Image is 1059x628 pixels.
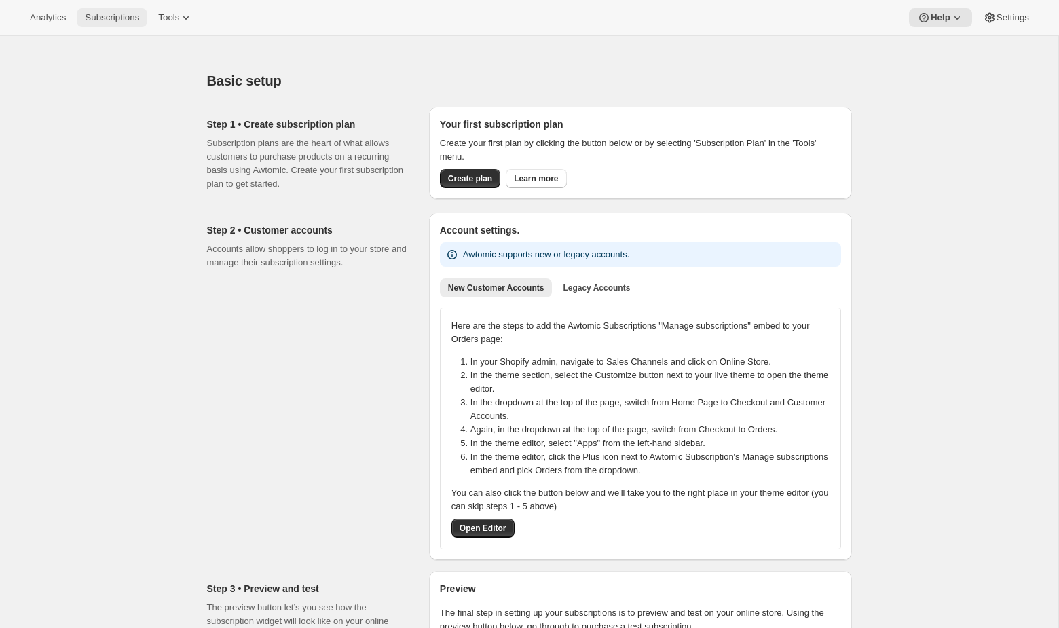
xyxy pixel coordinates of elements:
span: Basic setup [207,73,282,88]
button: Tools [150,8,201,27]
button: Open Editor [451,519,515,538]
span: Open Editor [460,523,506,534]
button: Legacy Accounts [555,278,638,297]
button: Subscriptions [77,8,147,27]
span: Help [931,12,950,23]
li: In the theme editor, click the Plus icon next to Awtomic Subscription's Manage subscriptions embe... [470,450,838,477]
a: Learn more [506,169,566,188]
h2: Preview [440,582,841,595]
button: New Customer Accounts [440,278,553,297]
span: Settings [997,12,1029,23]
p: You can also click the button below and we'll take you to the right place in your theme editor (y... [451,486,830,513]
button: Analytics [22,8,74,27]
h2: Step 1 • Create subscription plan [207,117,407,131]
li: In the theme editor, select "Apps" from the left-hand sidebar. [470,437,838,450]
li: Again, in the dropdown at the top of the page, switch from Checkout to Orders. [470,423,838,437]
p: Subscription plans are the heart of what allows customers to purchase products on a recurring bas... [207,136,407,191]
span: Learn more [514,173,558,184]
button: Create plan [440,169,500,188]
p: Here are the steps to add the Awtomic Subscriptions "Manage subscriptions" embed to your Orders p... [451,319,830,346]
li: In your Shopify admin, navigate to Sales Channels and click on Online Store. [470,355,838,369]
li: In the dropdown at the top of the page, switch from Home Page to Checkout and Customer Accounts. [470,396,838,423]
p: Create your first plan by clicking the button below or by selecting 'Subscription Plan' in the 'T... [440,136,841,164]
li: In the theme section, select the Customize button next to your live theme to open the theme editor. [470,369,838,396]
p: Awtomic supports new or legacy accounts. [463,248,629,261]
span: Tools [158,12,179,23]
h2: Your first subscription plan [440,117,841,131]
span: Legacy Accounts [563,282,630,293]
span: Create plan [448,173,492,184]
p: Accounts allow shoppers to log in to your store and manage their subscription settings. [207,242,407,270]
span: New Customer Accounts [448,282,544,293]
h2: Step 3 • Preview and test [207,582,407,595]
h2: Step 2 • Customer accounts [207,223,407,237]
button: Help [909,8,972,27]
button: Settings [975,8,1037,27]
span: Subscriptions [85,12,139,23]
span: Analytics [30,12,66,23]
h2: Account settings. [440,223,841,237]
